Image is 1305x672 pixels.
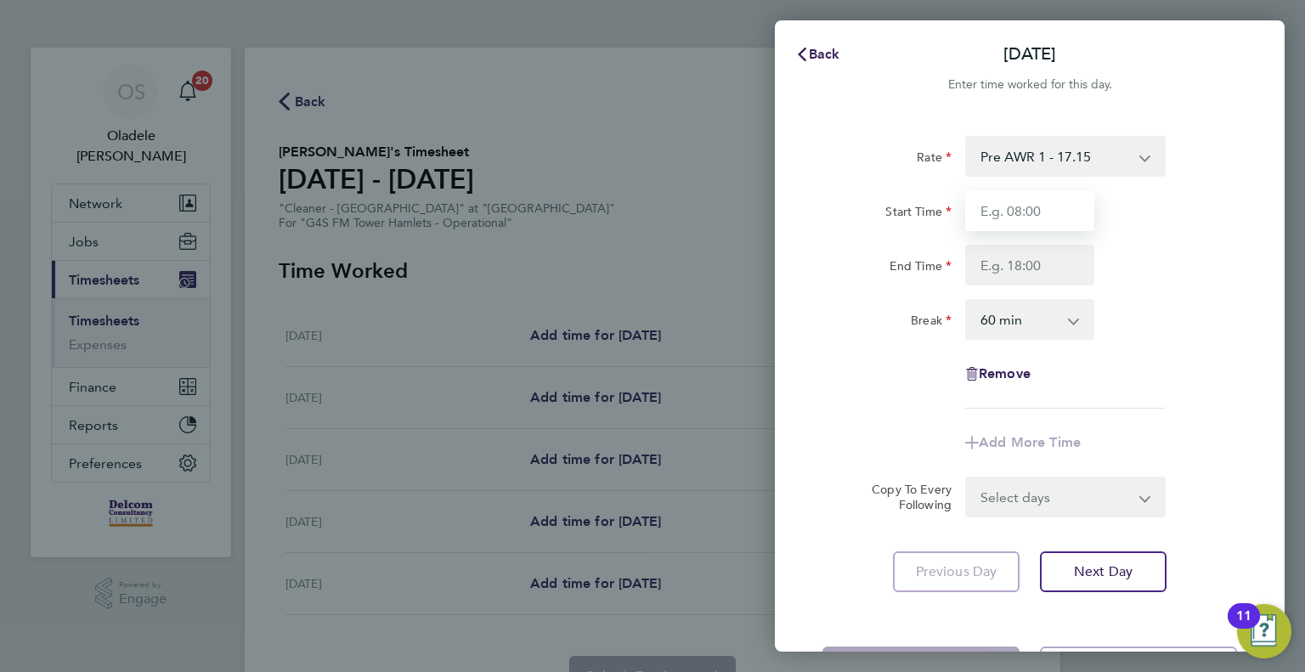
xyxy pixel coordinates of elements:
[1003,42,1056,66] p: [DATE]
[911,313,952,333] label: Break
[965,245,1094,285] input: E.g. 18:00
[1237,604,1291,658] button: Open Resource Center, 11 new notifications
[1236,616,1251,638] div: 11
[1040,551,1167,592] button: Next Day
[778,37,857,71] button: Back
[885,204,952,224] label: Start Time
[965,367,1031,381] button: Remove
[775,75,1285,95] div: Enter time worked for this day.
[890,258,952,279] label: End Time
[1074,563,1133,580] span: Next Day
[965,190,1094,231] input: E.g. 08:00
[917,150,952,170] label: Rate
[979,365,1031,381] span: Remove
[809,46,840,62] span: Back
[858,482,952,512] label: Copy To Every Following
